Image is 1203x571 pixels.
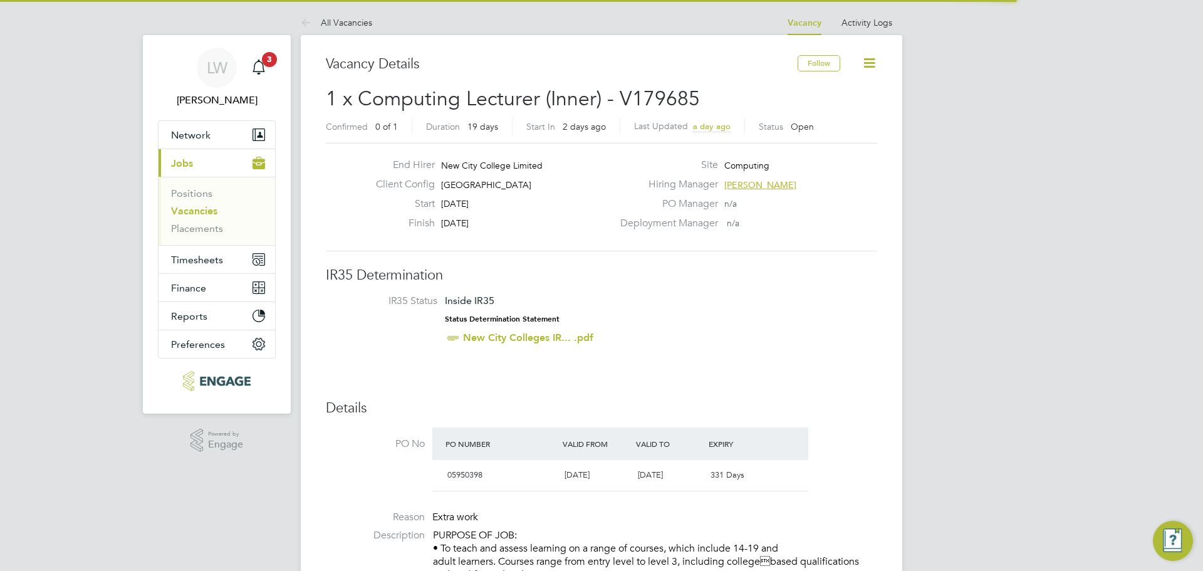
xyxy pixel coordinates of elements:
[798,55,840,71] button: Follow
[613,159,718,172] label: Site
[326,86,700,111] span: 1 x Computing Lecturer (Inner) - V179685
[143,35,291,414] nav: Main navigation
[711,469,744,480] span: 331 Days
[159,121,275,149] button: Network
[366,217,435,230] label: Finish
[326,511,425,524] label: Reason
[171,254,223,266] span: Timesheets
[171,187,212,199] a: Positions
[633,432,706,455] div: Valid To
[326,266,877,285] h3: IR35 Determination
[326,121,368,132] label: Confirmed
[183,371,250,391] img: xede-logo-retina.png
[613,197,718,211] label: PO Manager
[445,315,560,323] strong: Status Determination Statement
[171,205,217,217] a: Vacancies
[759,121,783,132] label: Status
[208,439,243,450] span: Engage
[441,198,469,209] span: [DATE]
[442,432,560,455] div: PO Number
[366,197,435,211] label: Start
[426,121,460,132] label: Duration
[432,511,478,523] span: Extra work
[447,469,482,480] span: 05950398
[724,198,737,209] span: n/a
[326,529,425,542] label: Description
[706,432,779,455] div: Expiry
[159,177,275,245] div: Jobs
[158,93,276,108] span: Louis Warner
[724,179,796,191] span: [PERSON_NAME]
[171,338,225,350] span: Preferences
[563,121,606,132] span: 2 days ago
[441,217,469,229] span: [DATE]
[463,332,593,343] a: New City Colleges IR... .pdf
[171,157,193,169] span: Jobs
[207,60,227,76] span: LW
[1153,521,1193,561] button: Engage Resource Center
[613,178,718,191] label: Hiring Manager
[727,217,739,229] span: n/a
[441,160,543,171] span: New City College Limited
[301,17,372,28] a: All Vacancies
[159,149,275,177] button: Jobs
[171,282,206,294] span: Finance
[445,295,494,306] span: Inside IR35
[171,223,223,234] a: Placements
[208,429,243,439] span: Powered by
[467,121,498,132] span: 19 days
[159,274,275,301] button: Finance
[526,121,555,132] label: Start In
[441,179,531,191] span: [GEOGRAPHIC_DATA]
[634,120,688,132] label: Last Updated
[366,178,435,191] label: Client Config
[190,429,244,453] a: Powered byEngage
[565,469,590,480] span: [DATE]
[375,121,398,132] span: 0 of 1
[693,121,731,132] span: a day ago
[158,371,276,391] a: Go to home page
[338,295,437,308] label: IR35 Status
[724,160,769,171] span: Computing
[158,48,276,108] a: LW[PERSON_NAME]
[613,217,718,230] label: Deployment Manager
[788,18,821,28] a: Vacancy
[159,246,275,273] button: Timesheets
[560,432,633,455] div: Valid From
[326,437,425,451] label: PO No
[262,52,277,67] span: 3
[326,55,798,73] h3: Vacancy Details
[366,159,435,172] label: End Hirer
[246,48,271,88] a: 3
[171,129,211,141] span: Network
[159,330,275,358] button: Preferences
[841,17,892,28] a: Activity Logs
[326,399,877,417] h3: Details
[171,310,207,322] span: Reports
[159,302,275,330] button: Reports
[791,121,814,132] span: Open
[638,469,663,480] span: [DATE]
